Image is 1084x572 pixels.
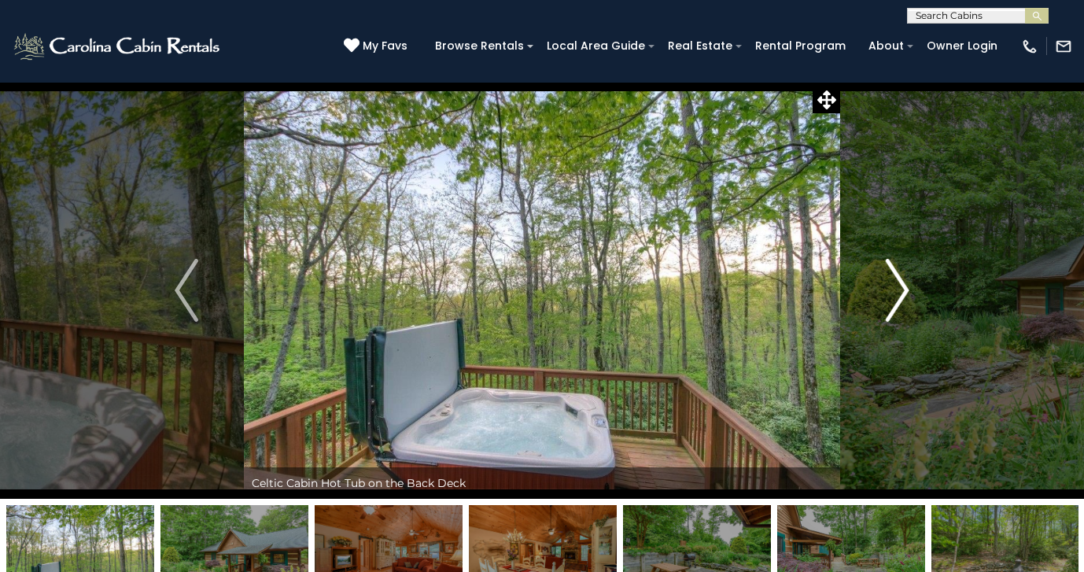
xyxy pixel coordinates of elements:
a: About [861,34,912,58]
button: Next [840,82,955,499]
img: arrow [175,259,198,322]
a: Real Estate [660,34,740,58]
a: Owner Login [919,34,1005,58]
img: mail-regular-white.png [1055,38,1072,55]
a: Local Area Guide [539,34,653,58]
span: My Favs [363,38,407,54]
div: Celtic Cabin Hot Tub on the Back Deck [244,467,840,499]
img: arrow [886,259,909,322]
img: phone-regular-white.png [1021,38,1038,55]
a: Rental Program [747,34,854,58]
a: Browse Rentals [427,34,532,58]
a: My Favs [344,38,411,55]
button: Previous [129,82,244,499]
img: White-1-2.png [12,31,224,62]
